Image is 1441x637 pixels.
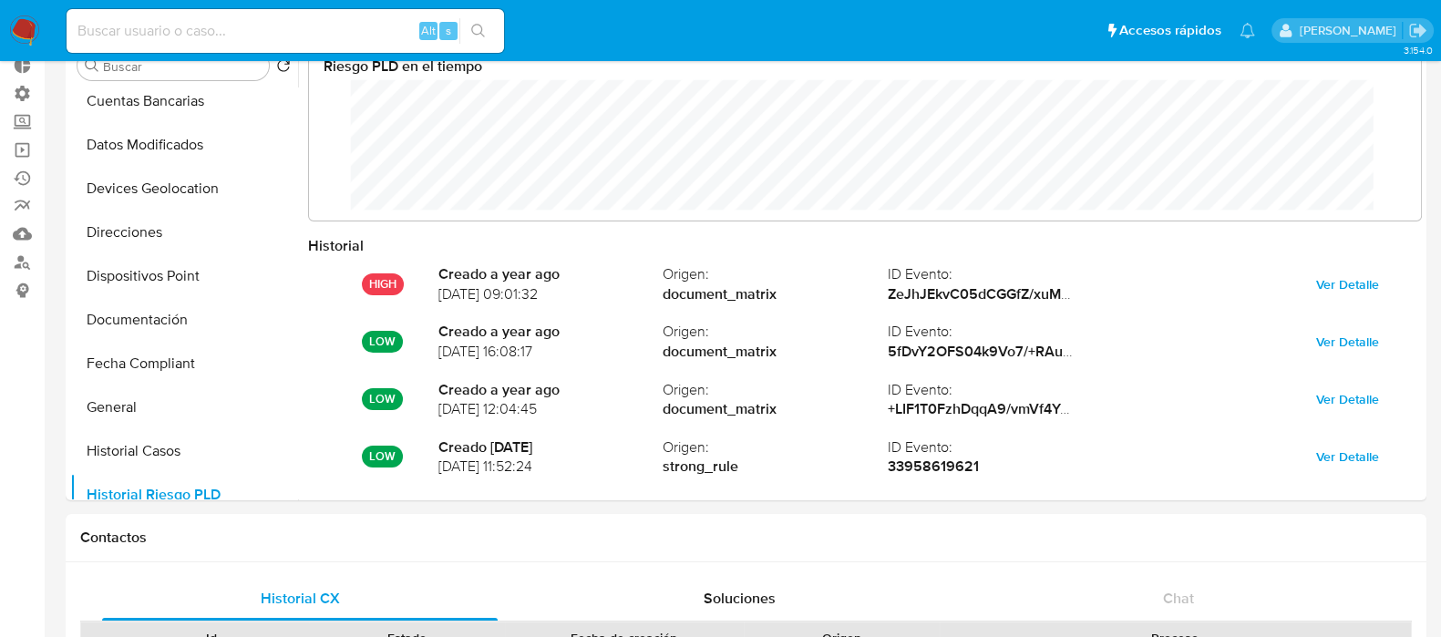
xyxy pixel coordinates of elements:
p: LOW [362,446,403,467]
span: Historial CX [261,588,340,609]
button: Ver Detalle [1303,442,1392,471]
button: Buscar [85,58,99,73]
button: Ver Detalle [1303,385,1392,414]
p: LOW [362,331,403,353]
button: Cuentas Bancarias [70,79,298,123]
button: Datos Modificados [70,123,298,167]
p: LOW [362,388,403,410]
span: Accesos rápidos [1119,21,1221,40]
button: Historial Casos [70,429,298,473]
h1: Contactos [80,529,1412,547]
span: Ver Detalle [1316,272,1379,297]
strong: Creado a year ago [438,380,663,400]
span: ID Evento : [888,264,1112,284]
strong: Historial [308,235,364,256]
strong: Riesgo PLD en el tiempo [324,56,482,77]
strong: document_matrix [663,284,887,304]
strong: strong_rule [663,457,887,477]
span: Origen : [663,380,887,400]
span: s [446,22,451,39]
span: 3.154.0 [1403,43,1432,57]
strong: document_matrix [663,399,887,419]
button: Historial Riesgo PLD [70,473,298,517]
p: HIGH [362,273,404,295]
input: Buscar [103,58,262,75]
a: Salir [1408,21,1427,40]
span: Soluciones [704,588,776,609]
strong: 33958619621 [888,456,979,477]
a: Notificaciones [1240,23,1255,38]
span: Ver Detalle [1316,444,1379,469]
button: Volver al orden por defecto [276,58,291,78]
strong: Creado a year ago [438,264,663,284]
span: ID Evento : [888,380,1112,400]
button: Fecha Compliant [70,342,298,385]
button: Ver Detalle [1303,270,1392,299]
button: General [70,385,298,429]
strong: Creado a year ago [438,322,663,342]
span: [DATE] 11:52:24 [438,457,663,477]
span: Ver Detalle [1316,386,1379,412]
button: Devices Geolocation [70,167,298,211]
span: ID Evento : [888,322,1112,342]
span: [DATE] 09:01:32 [438,284,663,304]
strong: Creado [DATE] [438,437,663,457]
span: Ver Detalle [1316,329,1379,354]
button: Direcciones [70,211,298,254]
span: [DATE] 12:04:45 [438,399,663,419]
button: search-icon [459,18,497,44]
input: Buscar usuario o caso... [67,19,504,43]
span: Alt [421,22,436,39]
button: Documentación [70,298,298,342]
button: Ver Detalle [1303,327,1392,356]
span: [DATE] 16:08:17 [438,342,663,362]
span: ID Evento : [888,437,1112,457]
strong: document_matrix [663,342,887,362]
span: Origen : [663,322,887,342]
span: Chat [1163,588,1194,609]
span: Origen : [663,264,887,284]
button: Dispositivos Point [70,254,298,298]
p: yanina.loff@mercadolibre.com [1299,22,1402,39]
span: Origen : [663,437,887,457]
